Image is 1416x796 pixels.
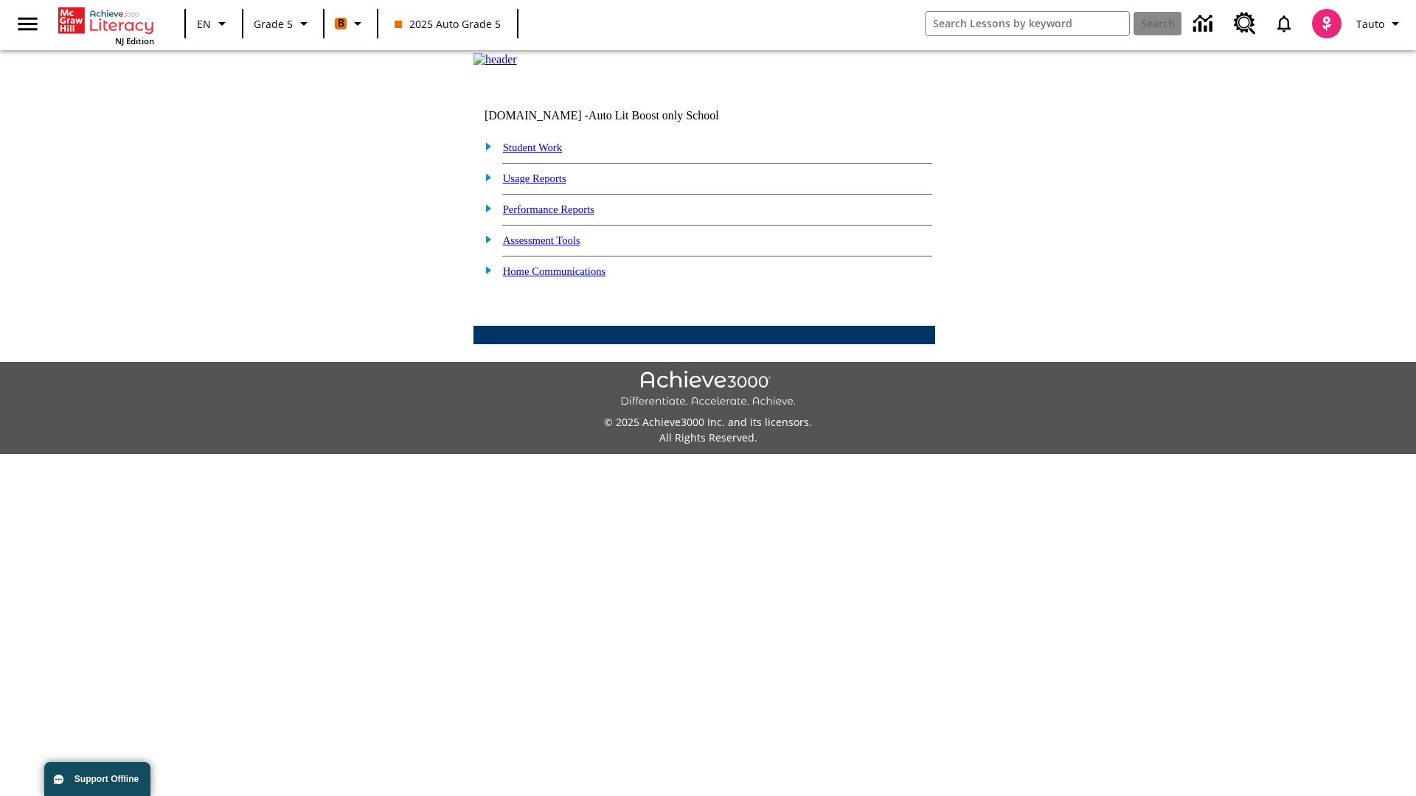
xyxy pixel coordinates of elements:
span: Grade 5 [254,16,293,32]
img: avatar image [1312,9,1342,38]
img: plus.gif [477,201,493,214]
button: Language: EN, Select a language [190,10,237,37]
img: plus.gif [477,170,493,184]
img: Achieve3000 Differentiate Accelerate Achieve [620,371,796,408]
a: Notifications [1265,4,1303,43]
button: Select a new avatar [1303,4,1350,43]
span: 2025 Auto Grade 5 [395,16,501,32]
button: Boost Class color is orange. Change class color [329,10,372,37]
img: plus.gif [477,232,493,245]
a: Data Center [1184,4,1225,44]
a: Resource Center, Will open in new tab [1225,4,1265,43]
a: Student Work [503,142,562,153]
span: Tauto [1356,16,1384,32]
span: B [338,14,344,32]
a: Assessment Tools [503,234,580,246]
a: Usage Reports [503,172,566,184]
img: plus.gif [477,139,493,153]
span: NJ Edition [115,35,154,46]
button: Support Offline [44,762,150,796]
div: Home [58,4,154,46]
button: Open side menu [6,2,49,46]
span: EN [197,16,211,32]
img: header [473,53,517,66]
input: search field [926,12,1129,35]
a: Performance Reports [503,203,594,215]
td: [DOMAIN_NAME] - [485,109,756,122]
img: plus.gif [477,263,493,276]
span: Support Offline [74,774,139,784]
button: Grade: Grade 5, Select a grade [248,10,319,37]
a: Home Communications [503,265,606,277]
nobr: Auto Lit Boost only School [589,109,719,122]
button: Profile/Settings [1350,10,1410,37]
